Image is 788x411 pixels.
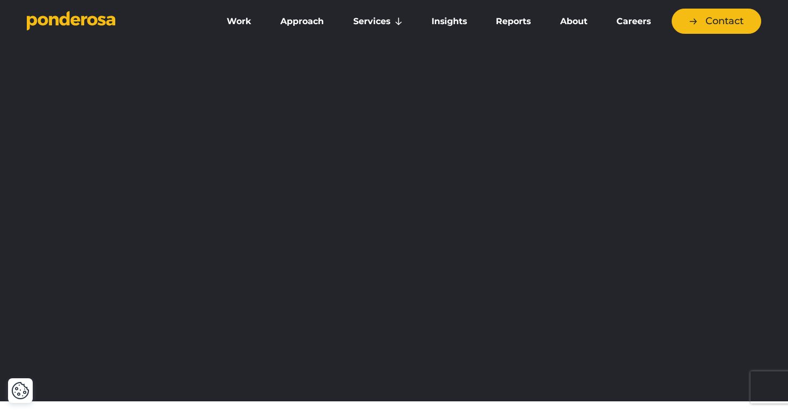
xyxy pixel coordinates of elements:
button: Cookie Settings [11,381,29,400]
a: Contact [672,9,761,34]
a: Approach [268,10,336,33]
a: Careers [604,10,663,33]
a: Work [214,10,264,33]
a: Go to homepage [27,11,198,32]
a: Insights [419,10,479,33]
img: Revisit consent button [11,381,29,400]
a: About [547,10,599,33]
a: Services [341,10,415,33]
a: Reports [484,10,543,33]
